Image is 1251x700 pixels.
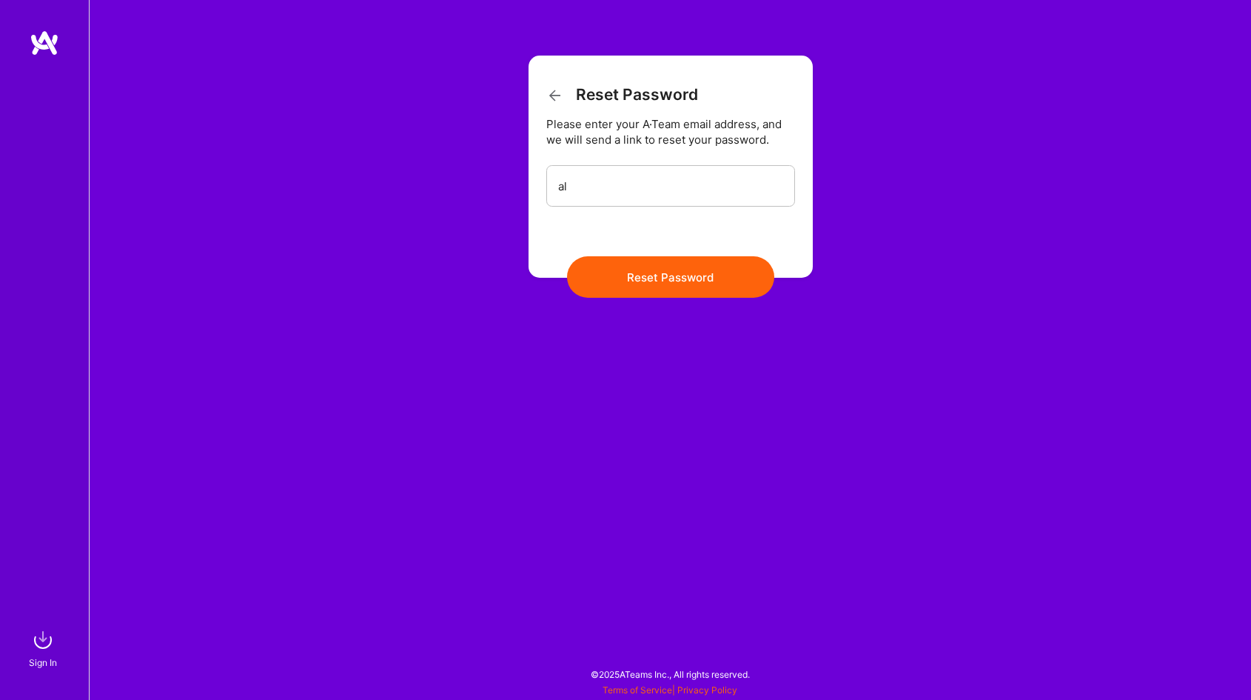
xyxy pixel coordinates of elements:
[546,87,564,104] i: icon ArrowBack
[603,684,672,696] a: Terms of Service
[31,625,58,670] a: sign inSign In
[546,85,698,104] h3: Reset Password
[603,684,737,696] span: |
[89,656,1251,693] div: © 2025 ATeams Inc., All rights reserved.
[558,167,783,205] input: Email...
[30,30,59,56] img: logo
[28,625,58,655] img: sign in
[29,655,57,670] div: Sign In
[567,256,774,298] button: Reset Password
[677,684,737,696] a: Privacy Policy
[546,116,795,147] div: Please enter your A·Team email address, and we will send a link to reset your password.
